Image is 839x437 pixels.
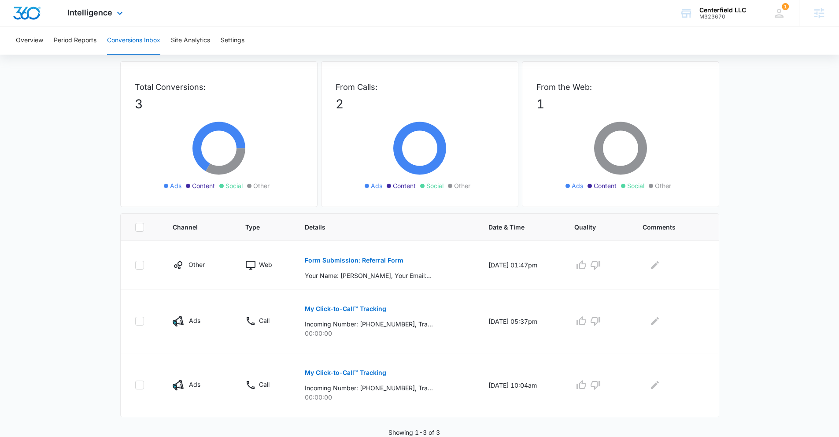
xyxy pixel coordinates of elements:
td: [DATE] 01:47pm [478,241,564,289]
button: Conversions Inbox [107,26,160,55]
button: My Click-to-Call™ Tracking [305,298,386,319]
p: My Click-to-Call™ Tracking [305,370,386,376]
p: 1 [536,95,705,113]
p: 2 [336,95,504,113]
button: Settings [221,26,244,55]
span: Social [627,181,644,190]
button: Overview [16,26,43,55]
span: Quality [574,222,609,232]
p: Total Conversions: [135,81,303,93]
span: Channel [173,222,211,232]
img: tab_domain_overview_orange.svg [24,51,31,58]
span: Date & Time [488,222,540,232]
span: Other [454,181,470,190]
p: My Click-to-Call™ Tracking [305,306,386,312]
span: Content [393,181,416,190]
img: logo_orange.svg [14,14,21,21]
p: 3 [135,95,303,113]
button: Edit Comments [648,378,662,392]
span: Comments [643,222,692,232]
span: Social [225,181,243,190]
p: Incoming Number: [PHONE_NUMBER], Tracking Number: [PHONE_NUMBER], Ring To: [PHONE_NUMBER], Caller... [305,383,433,393]
div: notifications count [782,3,789,10]
p: 00:00:00 [305,329,467,338]
div: account name [699,7,746,14]
span: Ads [371,181,382,190]
div: Keywords by Traffic [97,52,148,58]
span: Other [253,181,270,190]
button: Period Reports [54,26,96,55]
p: Ads [189,380,200,389]
p: Ads [189,316,200,325]
span: Other [655,181,671,190]
span: Type [245,222,271,232]
span: Ads [170,181,181,190]
p: Call [259,316,270,325]
button: Site Analytics [171,26,210,55]
button: Edit Comments [648,258,662,272]
div: Domain Overview [33,52,79,58]
span: Intelligence [67,8,112,17]
p: Call [259,380,270,389]
div: account id [699,14,746,20]
p: From the Web: [536,81,705,93]
td: [DATE] 10:04am [478,353,564,417]
span: Social [426,181,444,190]
div: Domain: [DOMAIN_NAME] [23,23,97,30]
p: From Calls: [336,81,504,93]
button: My Click-to-Call™ Tracking [305,362,386,383]
span: 1 [782,3,789,10]
button: Edit Comments [648,314,662,328]
p: Showing 1-3 of 3 [388,428,440,437]
p: Form Submission: Referral Form [305,257,403,263]
p: Other [188,260,205,269]
p: Incoming Number: [PHONE_NUMBER], Tracking Number: [PHONE_NUMBER], Ring To: [PHONE_NUMBER], Caller... [305,319,433,329]
p: Your Name: [PERSON_NAME], Your Email: [EMAIL_ADDRESS][DOMAIN_NAME], Your Phone: [PHONE_NUMBER], N... [305,271,433,280]
div: v 4.0.25 [25,14,43,21]
td: [DATE] 05:37pm [478,289,564,353]
span: Details [305,222,455,232]
p: 00:00:00 [305,393,467,402]
img: tab_keywords_by_traffic_grey.svg [88,51,95,58]
p: Web [259,260,272,269]
span: Content [594,181,617,190]
span: Ads [572,181,583,190]
img: website_grey.svg [14,23,21,30]
span: Content [192,181,215,190]
button: Form Submission: Referral Form [305,250,403,271]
